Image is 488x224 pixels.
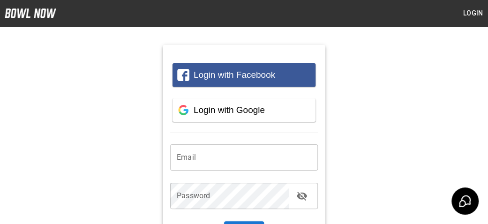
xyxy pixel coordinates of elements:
button: Login with Facebook [173,63,315,87]
span: Login with Google [194,105,265,115]
button: Login [458,5,488,22]
button: toggle password visibility [293,187,311,205]
button: Login with Google [173,98,315,122]
img: logo [5,8,56,18]
span: Login with Facebook [194,70,275,80]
